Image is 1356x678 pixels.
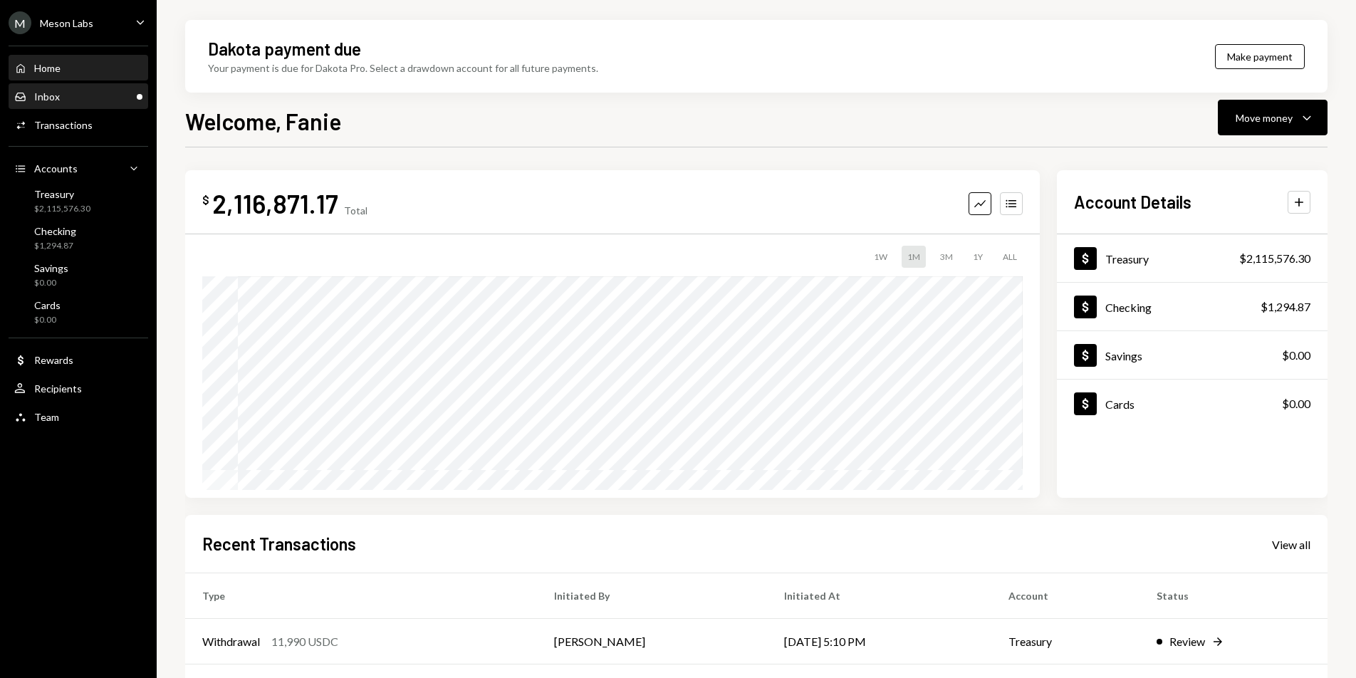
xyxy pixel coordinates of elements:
[902,246,926,268] div: 1M
[1169,633,1205,650] div: Review
[1282,395,1310,412] div: $0.00
[1105,252,1149,266] div: Treasury
[9,112,148,137] a: Transactions
[9,83,148,109] a: Inbox
[1282,347,1310,364] div: $0.00
[9,11,31,34] div: M
[9,221,148,255] a: Checking$1,294.87
[767,573,992,619] th: Initiated At
[934,246,959,268] div: 3M
[185,107,341,135] h1: Welcome, Fanie
[344,204,367,217] div: Total
[1057,234,1328,282] a: Treasury$2,115,576.30
[185,573,537,619] th: Type
[9,55,148,80] a: Home
[991,619,1139,664] td: Treasury
[34,188,90,200] div: Treasury
[9,404,148,429] a: Team
[767,619,992,664] td: [DATE] 5:10 PM
[34,314,61,326] div: $0.00
[1105,397,1135,411] div: Cards
[34,119,93,131] div: Transactions
[34,62,61,74] div: Home
[34,240,76,252] div: $1,294.87
[1272,538,1310,552] div: View all
[40,17,93,29] div: Meson Labs
[9,375,148,401] a: Recipients
[537,573,767,619] th: Initiated By
[34,90,60,103] div: Inbox
[202,193,209,207] div: $
[991,573,1139,619] th: Account
[9,258,148,292] a: Savings$0.00
[208,61,598,75] div: Your payment is due for Dakota Pro. Select a drawdown account for all future payments.
[202,532,356,556] h2: Recent Transactions
[34,411,59,423] div: Team
[1239,250,1310,267] div: $2,115,576.30
[1057,380,1328,427] a: Cards$0.00
[868,246,893,268] div: 1W
[537,619,767,664] td: [PERSON_NAME]
[1218,100,1328,135] button: Move money
[34,382,82,395] div: Recipients
[1105,301,1152,314] div: Checking
[34,262,68,274] div: Savings
[1105,349,1142,363] div: Savings
[1074,190,1191,214] h2: Account Details
[1261,298,1310,315] div: $1,294.87
[9,184,148,218] a: Treasury$2,115,576.30
[202,633,260,650] div: Withdrawal
[997,246,1023,268] div: ALL
[9,347,148,372] a: Rewards
[1057,283,1328,330] a: Checking$1,294.87
[9,295,148,329] a: Cards$0.00
[1139,573,1328,619] th: Status
[1057,331,1328,379] a: Savings$0.00
[34,203,90,215] div: $2,115,576.30
[34,162,78,174] div: Accounts
[271,633,338,650] div: 11,990 USDC
[967,246,989,268] div: 1Y
[212,187,338,219] div: 2,116,871.17
[34,225,76,237] div: Checking
[34,277,68,289] div: $0.00
[34,354,73,366] div: Rewards
[1272,536,1310,552] a: View all
[34,299,61,311] div: Cards
[1236,110,1293,125] div: Move money
[208,37,361,61] div: Dakota payment due
[9,155,148,181] a: Accounts
[1215,44,1305,69] button: Make payment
